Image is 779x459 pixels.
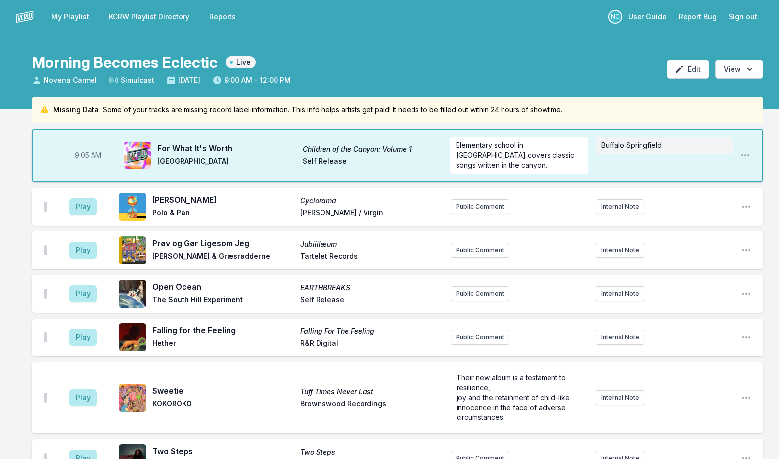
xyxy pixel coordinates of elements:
button: Public Comment [451,199,509,214]
button: Open playlist item options [741,245,751,255]
button: Play [69,389,97,406]
span: Open Ocean [152,281,294,293]
button: Open playlist item options [741,202,751,212]
span: Prøv og Gør Ligesom Jeg [152,237,294,249]
span: KOKOROKO [152,399,294,411]
button: Open playlist item options [741,289,751,299]
img: Drag Handle [44,332,47,342]
button: Open options [715,60,763,79]
span: Jubiiilæum [300,239,442,249]
span: Their new album is a testament to resilience, [457,373,568,392]
p: Novena Carmel [608,10,622,24]
span: [DATE] [166,75,200,85]
span: Live [226,56,256,68]
span: Cyclorama [300,196,442,206]
span: Polo & Pan [152,208,294,220]
img: Tuff Times Never Last [119,384,146,412]
span: Self Release [303,156,442,168]
span: Self Release [300,295,442,307]
span: Elementary school in [GEOGRAPHIC_DATA] covers classic songs written in the canyon. [456,141,576,169]
span: Some of your tracks are missing record label information. This info helps artists get paid! It ne... [103,105,562,115]
img: Cyclorama [119,193,146,221]
button: Internal Note [596,243,644,258]
span: Falling for the Feeling [152,324,294,336]
span: Two Steps [300,447,442,457]
span: Tartelet Records [300,251,442,263]
span: Two Steps [152,445,294,457]
span: Novena Carmel [32,75,97,85]
span: Hether [152,338,294,350]
button: Open playlist item options [740,150,750,160]
img: logo-white-87cec1fa9cbef997252546196dc51331.png [16,8,34,26]
button: Internal Note [596,390,644,405]
span: Buffalo Springfield [601,141,662,149]
a: Reports [203,8,242,26]
h1: Morning Becomes Eclectic [32,53,218,71]
a: My Playlist [46,8,95,26]
span: The South Hill Experiment [152,295,294,307]
span: Timestamp [75,150,101,160]
span: 9:00 AM - 12:00 PM [212,75,291,85]
button: Internal Note [596,286,644,301]
button: Play [69,329,97,346]
a: Report Bug [673,8,723,26]
span: Falling For The Feeling [300,326,442,336]
button: Internal Note [596,199,644,214]
span: Brownswood Recordings [300,399,442,411]
button: Public Comment [451,286,509,301]
button: Public Comment [451,243,509,258]
button: Sign out [723,8,763,26]
span: Missing Data [53,105,99,115]
span: [PERSON_NAME] / Virgin [300,208,442,220]
span: Tuff Times Never Last [300,387,442,397]
button: Public Comment [451,330,509,345]
button: Play [69,242,97,259]
span: Simulcast [109,75,154,85]
button: Edit [667,60,709,79]
img: Children of the Canyon: Volume 1 [124,141,151,169]
button: Play [69,198,97,215]
button: Internal Note [596,330,644,345]
span: [PERSON_NAME] [152,194,294,206]
img: Drag Handle [44,245,47,255]
span: Children of the Canyon: Volume 1 [303,144,442,154]
span: R&R Digital [300,338,442,350]
img: EARTHBREAKS [119,280,146,308]
span: [PERSON_NAME] & Græsrødderne [152,251,294,263]
button: Play [69,285,97,302]
img: Jubiiilæum [119,236,146,264]
a: KCRW Playlist Directory [103,8,195,26]
span: EARTHBREAKS [300,283,442,293]
button: Open playlist item options [741,393,751,403]
a: User Guide [622,8,673,26]
button: Open playlist item options [741,332,751,342]
span: joy and the retainment of child-like innocence in the face of adverse circumstances. [457,393,572,421]
span: For What It's Worth [157,142,297,154]
img: Falling For The Feeling [119,323,146,351]
span: Sweetie [152,385,294,397]
img: Drag Handle [44,393,47,403]
span: [GEOGRAPHIC_DATA] [157,156,297,168]
img: Drag Handle [44,202,47,212]
img: Drag Handle [44,289,47,299]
